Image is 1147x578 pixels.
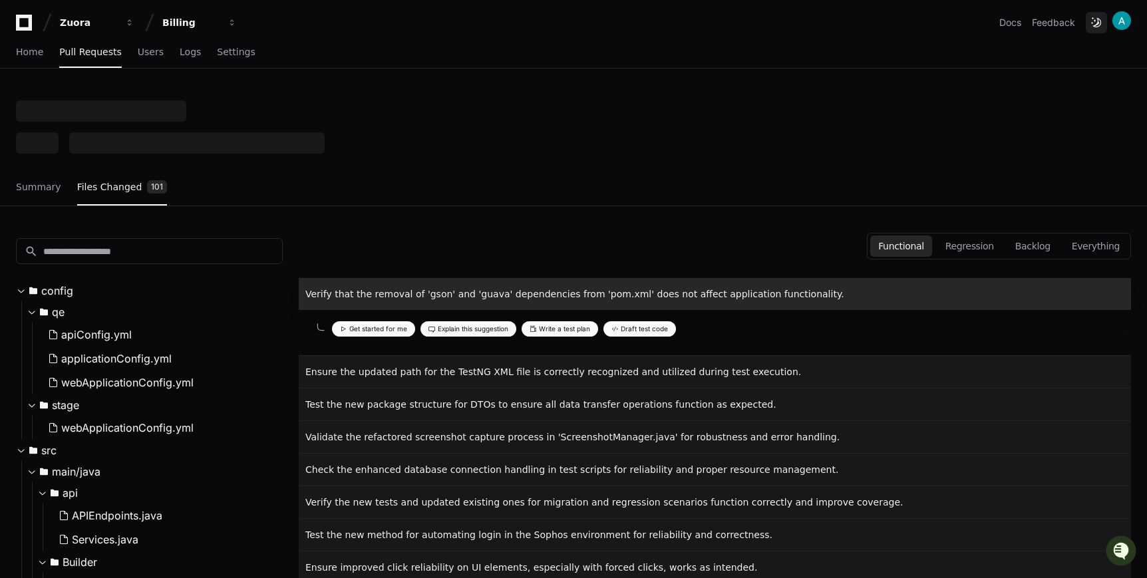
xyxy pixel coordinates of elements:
button: config [16,280,283,301]
button: Functional [870,235,932,257]
button: Send [230,410,246,426]
span: Validate the refactored screenshot capture process in 'ScreenshotManager.java' for robustness and... [305,432,840,442]
svg: Directory [51,554,59,570]
button: Everything [1064,235,1128,257]
a: Settings [217,37,255,68]
span: Services.java [72,531,138,547]
div: Zuora [60,16,117,29]
iframe: Open customer support [1104,534,1140,570]
a: Logs [180,37,201,68]
button: Feedback [1032,16,1075,29]
span: Verify that the removal of 'gson' and 'guava' dependencies from 'pom.xml' does not affect applica... [305,289,844,299]
div: what need to be change ? [117,58,236,74]
button: Get started for me [332,321,415,337]
span: Ensure the updated path for the TestNG XML file is correctly recognized and utilized during test ... [305,366,801,377]
button: Explain this suggestion [420,321,516,337]
button: Billing [157,11,242,35]
span: Ensure improved click reliability on UI elements, especially with forced clicks, works as intended. [305,562,757,573]
button: Regression [937,235,1002,257]
span: stage [52,397,79,413]
svg: Directory [51,485,59,501]
button: apiConfig.yml [43,323,275,347]
span: main/java [52,464,100,480]
span: qe [52,304,65,320]
span: Files Changed [77,183,142,191]
span: Logs [180,48,201,56]
button: src [16,440,283,461]
span: Check the enhanced database connection handling in test scripts for reliability and proper resour... [305,464,838,475]
a: Pull Requests [59,37,121,68]
button: Draft test code [603,321,676,337]
span: Settings [217,48,255,56]
span: Verify the new tests and updated existing ones for migration and regression scenarios function co... [305,497,903,507]
button: APIEndpoints.java [53,504,296,527]
button: Backlog [1007,235,1059,257]
span: api [63,485,78,501]
svg: Directory [40,304,48,320]
img: Go home [35,11,51,27]
a: Home [16,37,43,68]
button: Builder [37,551,304,573]
svg: Directory [40,464,48,480]
button: back [13,11,29,27]
span: Users [138,48,164,56]
button: qe [27,301,283,323]
button: webApplicationConfig.yml [43,370,275,394]
a: Users [138,37,164,68]
mat-icon: search [25,245,38,258]
button: Write a test plan [522,321,598,337]
button: main/java [27,461,293,482]
button: webApplicationConfig.yml [43,416,275,440]
div: Billing [162,16,220,29]
span: Builder [63,554,97,570]
button: applicationConfig.yml [43,347,275,370]
span: Test the new package structure for DTOs to ensure all data transfer operations function as expected. [305,399,776,410]
button: Services.java [53,527,296,551]
span: Test the new method for automating login in the Sophos environment for reliability and correctness. [305,529,772,540]
span: applicationConfig.yml [61,351,172,366]
span: apiConfig.yml [61,327,132,343]
span: src [41,442,57,458]
button: stage [27,394,283,416]
img: ACg8ocLw3dIV5ksXJT7mKPCK5V33Q55LAcnJYwKM65hGNBMbcyC6QA=s96-c [1112,11,1131,30]
span: APIEndpoints.java [72,507,162,523]
span: Summary [16,183,61,191]
span: config [41,283,73,299]
svg: Directory [29,283,37,299]
svg: Directory [29,442,37,458]
span: webApplicationConfig.yml [61,420,194,436]
button: Zuora [55,11,140,35]
button: api [37,482,304,504]
span: webApplicationConfig.yml [61,374,194,390]
span: 7 minutes ago [185,83,242,94]
a: Docs [999,16,1021,29]
span: Pull Requests [59,48,121,56]
svg: Directory [40,397,48,413]
span: 101 [147,180,167,194]
span: Home [16,48,43,56]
